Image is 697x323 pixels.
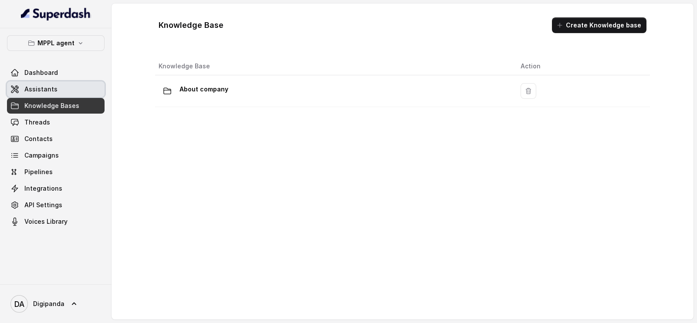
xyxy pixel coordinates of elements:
button: MPPL agent [7,35,105,51]
a: Knowledge Bases [7,98,105,114]
a: API Settings [7,197,105,213]
text: DA [14,299,24,309]
img: light.svg [21,7,91,21]
a: Voices Library [7,214,105,229]
span: Digipanda [33,299,64,308]
a: Dashboard [7,65,105,81]
p: About company [179,82,228,96]
button: Create Knowledge base [552,17,646,33]
span: Threads [24,118,50,127]
a: Assistants [7,81,105,97]
h1: Knowledge Base [159,18,223,32]
span: Campaigns [24,151,59,160]
span: Knowledge Bases [24,101,79,110]
th: Knowledge Base [155,57,514,75]
a: Pipelines [7,164,105,180]
p: MPPL agent [37,38,74,48]
span: Assistants [24,85,58,94]
span: Contacts [24,135,53,143]
span: Dashboard [24,68,58,77]
span: Integrations [24,184,62,193]
a: Campaigns [7,148,105,163]
span: API Settings [24,201,62,209]
span: Voices Library [24,217,68,226]
a: Threads [7,114,105,130]
a: Digipanda [7,292,105,316]
a: Contacts [7,131,105,147]
th: Action [514,57,650,75]
span: Pipelines [24,168,53,176]
a: Integrations [7,181,105,196]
